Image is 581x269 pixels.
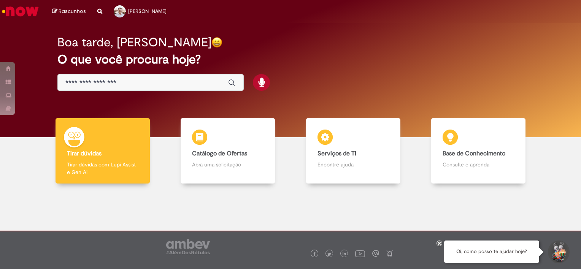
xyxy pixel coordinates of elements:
a: Rascunhos [52,8,86,15]
a: Catálogo de Ofertas Abra uma solicitação [165,118,291,184]
img: happy-face.png [211,37,222,48]
h2: Boa tarde, [PERSON_NAME] [57,36,211,49]
b: Tirar dúvidas [67,150,102,157]
b: Catálogo de Ofertas [192,150,247,157]
b: Base de Conhecimento [443,150,505,157]
a: Base de Conhecimento Consulte e aprenda [416,118,541,184]
img: logo_footer_ambev_rotulo_gray.png [166,239,210,254]
p: Abra uma solicitação [192,161,264,168]
div: Oi, como posso te ajudar hoje? [444,241,539,263]
button: Iniciar Conversa de Suporte [547,241,570,263]
img: ServiceNow [1,4,40,19]
img: logo_footer_linkedin.png [343,252,346,256]
img: logo_footer_twitter.png [327,252,331,256]
p: Encontre ajuda [317,161,389,168]
a: Serviços de TI Encontre ajuda [290,118,416,184]
p: Consulte e aprenda [443,161,514,168]
b: Serviços de TI [317,150,356,157]
h2: O que você procura hoje? [57,53,524,66]
img: logo_footer_workplace.png [372,250,379,257]
span: [PERSON_NAME] [128,8,167,14]
span: Rascunhos [59,8,86,15]
img: logo_footer_facebook.png [313,252,316,256]
a: Tirar dúvidas Tirar dúvidas com Lupi Assist e Gen Ai [40,118,165,184]
img: logo_footer_youtube.png [355,248,365,258]
img: logo_footer_naosei.png [386,250,393,257]
p: Tirar dúvidas com Lupi Assist e Gen Ai [67,161,138,176]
